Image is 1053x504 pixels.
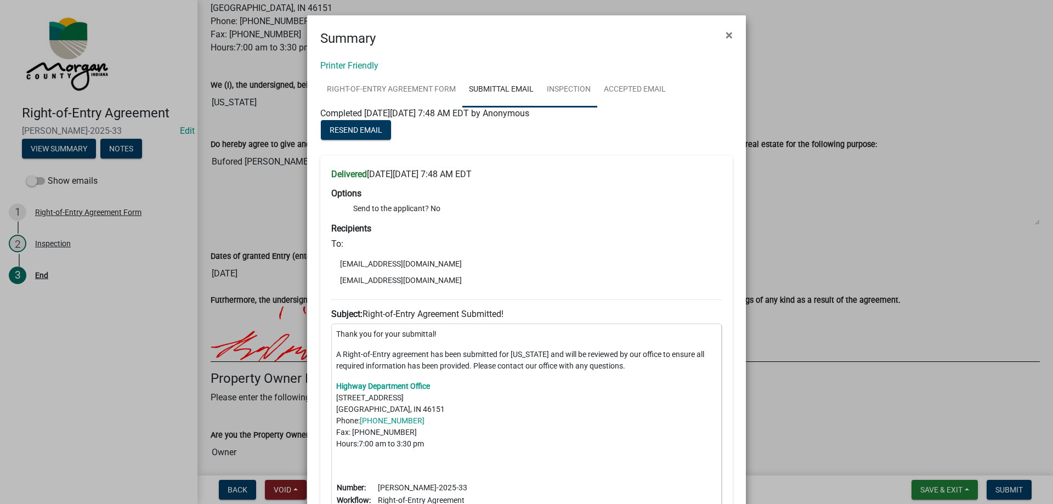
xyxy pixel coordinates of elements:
strong: Subject: [331,309,363,319]
h6: Right-of-Entry Agreement Submitted! [331,309,722,319]
p: A Right-of-Entry agreement has been submitted for [US_STATE] and will be reviewed by our office t... [336,349,717,372]
strong: Delivered [331,169,367,179]
span: Resend Email [330,126,382,134]
p: Thank you for your submittal! [336,329,717,340]
a: Submittal Email [462,72,540,107]
strong: Options [331,188,361,199]
h6: [DATE][DATE] 7:48 AM EDT [331,169,722,179]
a: Right-of-Entry Agreement Form [320,72,462,107]
p: [STREET_ADDRESS] [GEOGRAPHIC_DATA], IN 46151 Phone: Fax: [PHONE_NUMBER] Hours:7:00 am to 3:30 pm [336,381,717,450]
span: Completed [DATE][DATE] 7:48 AM EDT by Anonymous [320,108,529,118]
button: Close [717,20,741,50]
a: Inspection [540,72,597,107]
li: [EMAIL_ADDRESS][DOMAIN_NAME] [331,256,722,272]
a: Printer Friendly [320,60,378,71]
li: Send to the applicant? No [353,203,722,214]
a: Accepted Email [597,72,672,107]
strong: Recipients [331,223,371,234]
td: [PERSON_NAME]-2025-33 [377,482,537,494]
b: Number: [337,483,366,492]
span: × [726,27,733,43]
a: Highway Department Office [336,382,430,390]
li: [EMAIL_ADDRESS][DOMAIN_NAME] [331,272,722,288]
button: Resend Email [321,120,391,140]
a: [PHONE_NUMBER] [360,416,424,425]
h6: To: [331,239,722,249]
h4: Summary [320,29,376,48]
